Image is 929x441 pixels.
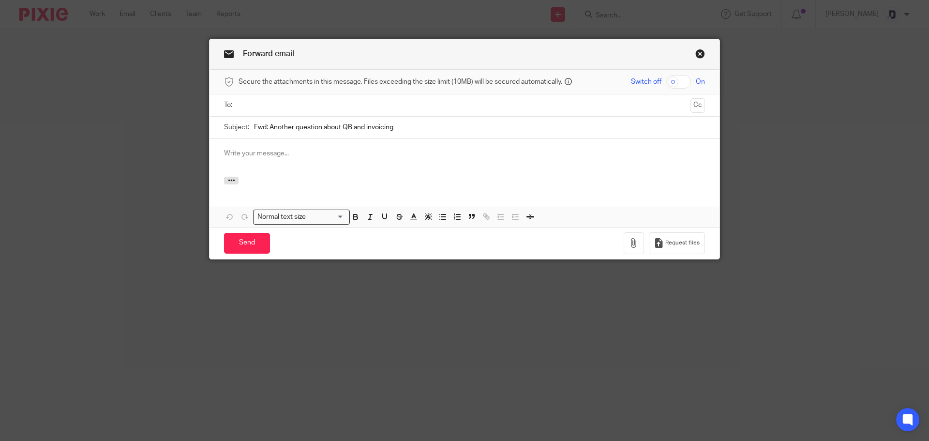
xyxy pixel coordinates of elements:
[696,77,705,87] span: On
[243,50,294,58] span: Forward email
[649,232,705,254] button: Request files
[665,239,700,247] span: Request files
[255,212,308,222] span: Normal text size
[695,49,705,62] a: Close this dialog window
[224,122,249,132] label: Subject:
[224,100,235,110] label: To:
[690,98,705,113] button: Cc
[239,77,562,87] span: Secure the attachments in this message. Files exceeding the size limit (10MB) will be secured aut...
[224,233,270,254] input: Send
[309,212,344,222] input: Search for option
[253,210,350,225] div: Search for option
[631,77,661,87] span: Switch off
